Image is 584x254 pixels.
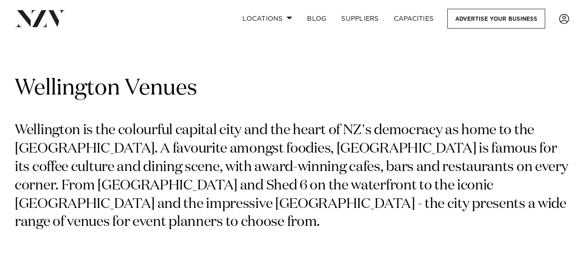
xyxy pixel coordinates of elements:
[15,74,569,103] h1: Wellington Venues
[15,122,569,232] p: Wellington is the colourful capital city and the heart of NZ's democracy as home to the [GEOGRAPH...
[300,9,334,29] a: BLOG
[334,9,386,29] a: SUPPLIERS
[235,9,300,29] a: Locations
[15,10,65,27] img: nzv-logo.png
[386,9,441,29] a: Capacities
[447,9,545,29] a: Advertise your business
